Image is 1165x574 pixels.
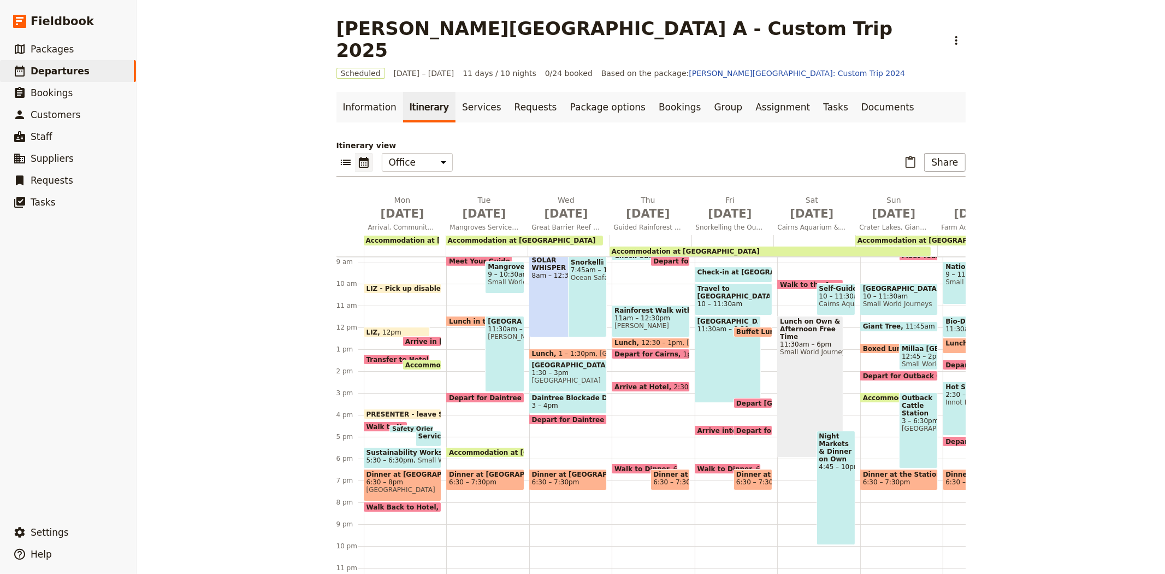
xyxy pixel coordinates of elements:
span: Small World Journeys [902,360,935,368]
span: 6:15pm [756,465,781,472]
span: Accommodation at [GEOGRAPHIC_DATA] [612,248,760,255]
h2: Fri [696,195,765,222]
div: [GEOGRAPHIC_DATA]11:30am – 3:30pm [695,316,761,403]
span: Bio-Dynamic Dairy Farm [945,318,1018,325]
div: 5 pm [336,432,364,441]
button: Paste itinerary item [901,153,920,172]
div: LIZ - Pick up disabled Hiace [364,283,442,294]
h2: Wed [532,195,601,222]
div: Walk to Dinner6:15pm [612,464,678,474]
div: Safety Orientation [389,425,434,433]
h2: Tue [450,195,519,222]
span: Requests [31,175,73,186]
div: Great Barrier Reef Snorkelling7:45am – 12:30pmOcean Safari [568,234,607,337]
span: Departures [31,66,90,77]
div: PRESENTER - leave SWJ for Novotel [364,409,442,419]
span: Customers [31,109,80,120]
span: Help [31,549,52,560]
span: Boxed Lunch [863,345,915,352]
div: Walk to the Aquarium [777,279,843,290]
div: Dinner at Boardwalk Social by [PERSON_NAME]6:30 – 7:30pm [734,469,772,490]
span: Depart [GEOGRAPHIC_DATA] & Pontoon [736,400,886,407]
a: Bookings [652,92,707,122]
div: 6 pm [336,454,364,463]
span: Transfer to Hotel [366,356,434,363]
span: [GEOGRAPHIC_DATA] [488,318,521,325]
div: Hot Springs2:30 – 5pmInnot Hot Springs Caravan & [GEOGRAPHIC_DATA] [943,382,1021,436]
span: PRESENTER - leave SWJ for Novotel [366,411,502,418]
span: Accommodation at [GEOGRAPHIC_DATA] [405,361,558,368]
a: Services [456,92,508,122]
div: 8 pm [336,498,364,507]
div: Lunch on Own & Afternoon Free Time11:30am – 6pmSmall World Journeys, Rusty's Markets [777,316,843,458]
div: Dinner at the Station6:30 – 7:30pm [860,469,938,490]
span: Lunch [614,339,641,347]
div: Travel to [GEOGRAPHIC_DATA]10 – 11:30am [695,283,773,315]
a: Assignment [749,92,817,122]
span: Outback Cattle Station [902,394,935,417]
span: 6:30 – 7:30pm [736,478,784,486]
span: 3 – 6:30pm [902,417,935,425]
div: Depart for Outback Cattle Station [860,371,938,381]
span: Arrival, Community Service Project & Sustainability Workshop [364,223,441,232]
div: 9 pm [336,520,364,529]
div: 9 am [336,257,364,266]
div: 4 pm [336,411,364,419]
span: Mangroves Service Project & [GEOGRAPHIC_DATA] [446,223,523,232]
span: [DATE] [860,206,929,222]
span: [DATE] [696,206,765,222]
span: 0/24 booked [545,68,593,79]
button: Wed [DATE]Great Barrier Reef Snorkelling, Debate & Rainforest Swimming Hole [528,195,610,235]
span: Packages [31,44,74,55]
div: LIZ12pm [364,327,430,337]
div: Arrive at Hotel2:30pm [612,382,690,392]
div: Depart for Daintree Accommodation [529,414,607,425]
span: Depart for [PERSON_NAME] [653,257,760,265]
span: Lunch [532,350,559,358]
span: 11:30am – 6pm [780,341,841,348]
span: LIZ [366,329,383,336]
span: 2:30 – 5pm [945,391,1018,399]
div: Accommodation at [GEOGRAPHIC_DATA] [446,236,603,245]
a: Itinerary [403,92,456,122]
span: Lunch in the Park [449,318,518,325]
div: Lunch12:30 – 1pm[PERSON_NAME] [612,338,690,348]
div: Walk Back to Hotel8pm [364,502,442,512]
div: Dinner at [GEOGRAPHIC_DATA]6:30 – 7:30pm [529,469,607,490]
span: 11 days / 10 nights [463,68,536,79]
span: Innot Hot Springs Caravan & [GEOGRAPHIC_DATA] [945,399,1018,406]
span: Millaa [GEOGRAPHIC_DATA] [902,345,935,353]
span: Travel to [GEOGRAPHIC_DATA] [697,285,770,300]
div: Outback Cattle Station3 – 6:30pm[GEOGRAPHIC_DATA] [899,393,938,468]
span: Snorkelling the Outer Great Barrier Reef & Data Collection [691,223,769,232]
div: Depart for [GEOGRAPHIC_DATA] [943,360,1021,370]
span: 7:45am – 12:30pm [571,266,604,274]
span: Bookings [31,87,73,98]
span: National Park Hike [945,263,1018,271]
div: 10 am [336,279,364,288]
div: National Park Hike9 – 11amSmall World Journeys [943,261,1021,304]
div: Accommodation at [GEOGRAPHIC_DATA] [403,360,441,370]
div: Accommodation at [GEOGRAPHIC_DATA] [860,393,926,403]
span: 12:45 – 2pm [902,353,935,360]
button: List view [336,153,355,172]
span: Dinner at [PERSON_NAME][GEOGRAPHIC_DATA] [653,471,687,478]
div: [PERSON_NAME] - TAKE OUT / SOLAR WHISPER8am – 12:30pm [529,239,595,337]
div: Bio-Dynamic Dairy Farm11:30am – 12:30pmMungalli Creek Dairy [943,316,1021,337]
span: Depart for Outback Station [945,438,1050,445]
span: Walk to Novotel for Activities & Dinner [366,423,514,430]
span: Depart for Daintree Rainforest [449,394,567,401]
span: [DATE] [778,206,847,222]
div: 1 pm [336,345,364,354]
a: Package options [564,92,652,122]
span: Accommodation at [GEOGRAPHIC_DATA] [863,394,1016,401]
span: Walk Back to Hotel [366,503,441,511]
span: Fieldbook [31,13,94,30]
div: [GEOGRAPHIC_DATA]11:30am – 3pm[PERSON_NAME] Crocodile Farm [485,316,524,392]
button: Add before day 8 [932,195,943,235]
div: 7 pm [336,476,364,485]
div: Sustainability Workshop5:30 – 6:30pmSmall World Journeys [364,447,442,468]
span: Guided Rainforest Walk with Indigenous [610,223,687,232]
button: Thu [DATE]Guided Rainforest Walk with Indigenous [610,195,691,235]
h1: [PERSON_NAME][GEOGRAPHIC_DATA] A - Custom Trip 2025 [336,17,941,61]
